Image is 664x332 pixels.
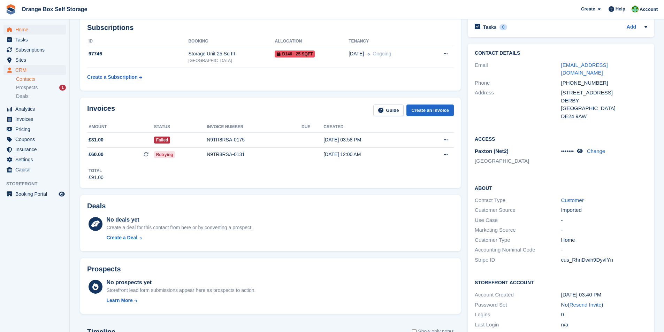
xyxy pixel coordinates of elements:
div: Contact Type [475,196,561,204]
div: N9TR8RSA-0175 [207,136,302,144]
h2: Invoices [87,105,115,116]
h2: Storefront Account [475,279,647,286]
span: Insurance [15,145,57,154]
a: menu [3,25,66,34]
a: Customer [561,197,584,203]
div: [DATE] 03:40 PM [561,291,647,299]
div: Password Set [475,301,561,309]
span: Analytics [15,104,57,114]
a: menu [3,165,66,175]
div: [GEOGRAPHIC_DATA] [561,105,647,113]
div: 97746 [87,50,188,57]
span: Capital [15,165,57,175]
div: [PHONE_NUMBER] [561,79,647,87]
h2: Tasks [483,24,497,30]
span: ( ) [568,302,603,308]
span: Coupons [15,134,57,144]
a: menu [3,104,66,114]
div: £91.00 [89,174,104,181]
span: Booking Portal [15,189,57,199]
span: Ongoing [373,51,391,56]
a: menu [3,134,66,144]
span: Retrying [154,151,175,158]
div: No [561,301,647,309]
th: ID [87,36,188,47]
a: menu [3,124,66,134]
div: [DATE] 03:58 PM [323,136,417,144]
th: Status [154,122,207,133]
a: menu [3,189,66,199]
a: Learn More [106,297,255,304]
div: 0 [499,24,507,30]
span: Help [616,6,625,13]
th: Invoice number [207,122,302,133]
span: [DATE] [349,50,364,57]
a: Resend Invite [570,302,602,308]
a: menu [3,145,66,154]
div: Total [89,168,104,174]
div: Create a Deal [106,234,137,241]
div: Customer Source [475,206,561,214]
div: Address [475,89,561,120]
div: No prospects yet [106,278,255,287]
div: 0 [561,311,647,319]
span: D146 - 25 SQFT [275,51,315,57]
a: Contacts [16,76,66,83]
a: [EMAIL_ADDRESS][DOMAIN_NAME] [561,62,608,76]
a: Deals [16,93,66,100]
div: N9TR8RSA-0131 [207,151,302,158]
div: - [561,216,647,224]
span: ••••••• [561,148,574,154]
img: stora-icon-8386f47178a22dfd0bd8f6a31ec36ba5ce8667c1dd55bd0f319d3a0aa187defe.svg [6,4,16,15]
div: cus_RhnDwih9DyvfYn [561,256,647,264]
div: No deals yet [106,216,252,224]
div: Customer Type [475,236,561,244]
div: Email [475,61,561,77]
span: Home [15,25,57,34]
th: Amount [87,122,154,133]
div: Storage Unit 25 Sq Ft [188,50,275,57]
span: Subscriptions [15,45,57,55]
a: menu [3,65,66,75]
div: - [561,246,647,254]
span: Settings [15,155,57,164]
span: CRM [15,65,57,75]
h2: Contact Details [475,51,647,56]
div: - [561,226,647,234]
th: Tenancy [349,36,427,47]
div: Storefront lead form submissions appear here as prospects to action. [106,287,255,294]
h2: About [475,184,647,191]
div: 1 [59,85,66,91]
a: menu [3,155,66,164]
img: Binder Bhardwaj [632,6,639,13]
a: Add [627,23,636,31]
span: Storefront [6,180,69,187]
span: Invoices [15,114,57,124]
div: Create a deal for this contact from here or by converting a prospect. [106,224,252,231]
span: Account [640,6,658,13]
a: menu [3,35,66,45]
h2: Subscriptions [87,24,454,32]
div: Phone [475,79,561,87]
a: Change [587,148,605,154]
div: [GEOGRAPHIC_DATA] [188,57,275,64]
th: Due [302,122,323,133]
div: Imported [561,206,647,214]
h2: Access [475,135,647,142]
span: Sites [15,55,57,65]
div: Home [561,236,647,244]
span: Tasks [15,35,57,45]
th: Booking [188,36,275,47]
span: Prospects [16,84,38,91]
div: [DATE] 12:00 AM [323,151,417,158]
div: [STREET_ADDRESS] [561,89,647,97]
li: [GEOGRAPHIC_DATA] [475,157,561,165]
a: Orange Box Self Storage [19,3,90,15]
div: n/a [561,321,647,329]
span: £31.00 [89,136,104,144]
div: DERBY [561,97,647,105]
span: £60.00 [89,151,104,158]
div: Stripe ID [475,256,561,264]
h2: Prospects [87,265,121,273]
a: Create a Subscription [87,71,142,84]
